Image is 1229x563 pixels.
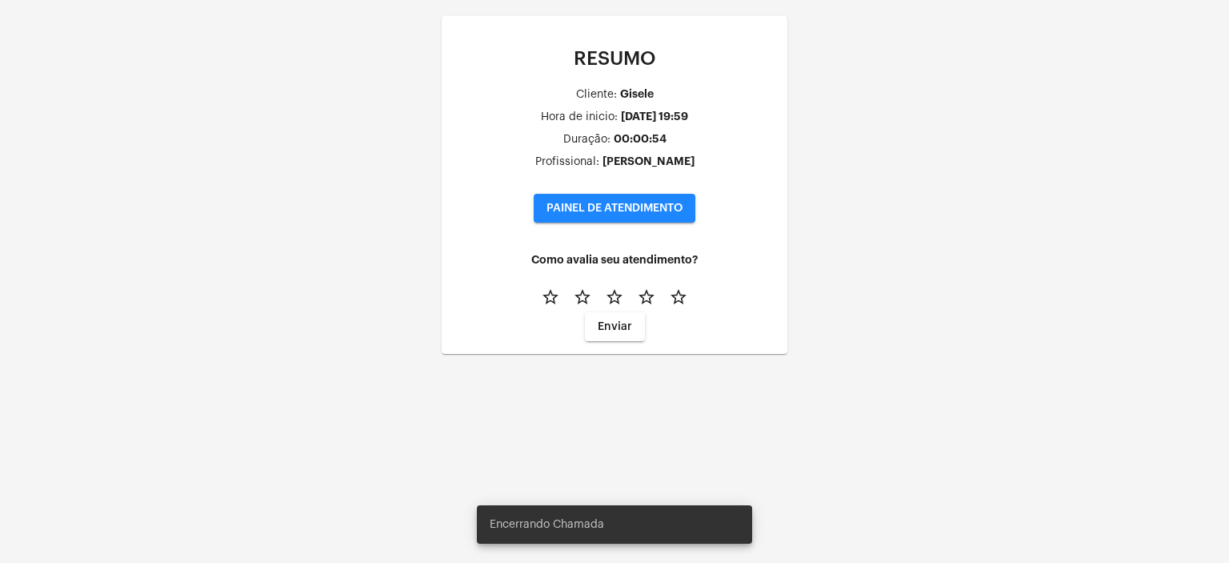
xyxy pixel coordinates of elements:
p: RESUMO [454,48,775,69]
div: Duração: [563,134,610,146]
mat-icon: star_border [573,288,592,307]
div: 00:00:54 [614,133,667,145]
mat-icon: star_border [669,288,688,307]
div: Profissional: [535,156,599,168]
span: Encerrando Chamada [490,517,604,533]
div: Hora de inicio: [541,111,618,123]
button: Enviar [585,312,645,341]
span: PAINEL DE ATENDIMENTO [546,203,683,214]
span: Enviar [598,321,632,332]
mat-icon: star_border [541,288,560,307]
div: Gisele [620,88,654,100]
h4: Como avalia seu atendimento? [454,254,775,266]
div: Cliente: [576,89,617,101]
div: [DATE] 19:59 [621,111,688,123]
button: PAINEL DE ATENDIMENTO [534,194,695,223]
mat-icon: star_border [605,288,624,307]
mat-icon: star_border [637,288,656,307]
div: [PERSON_NAME] [602,155,695,167]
